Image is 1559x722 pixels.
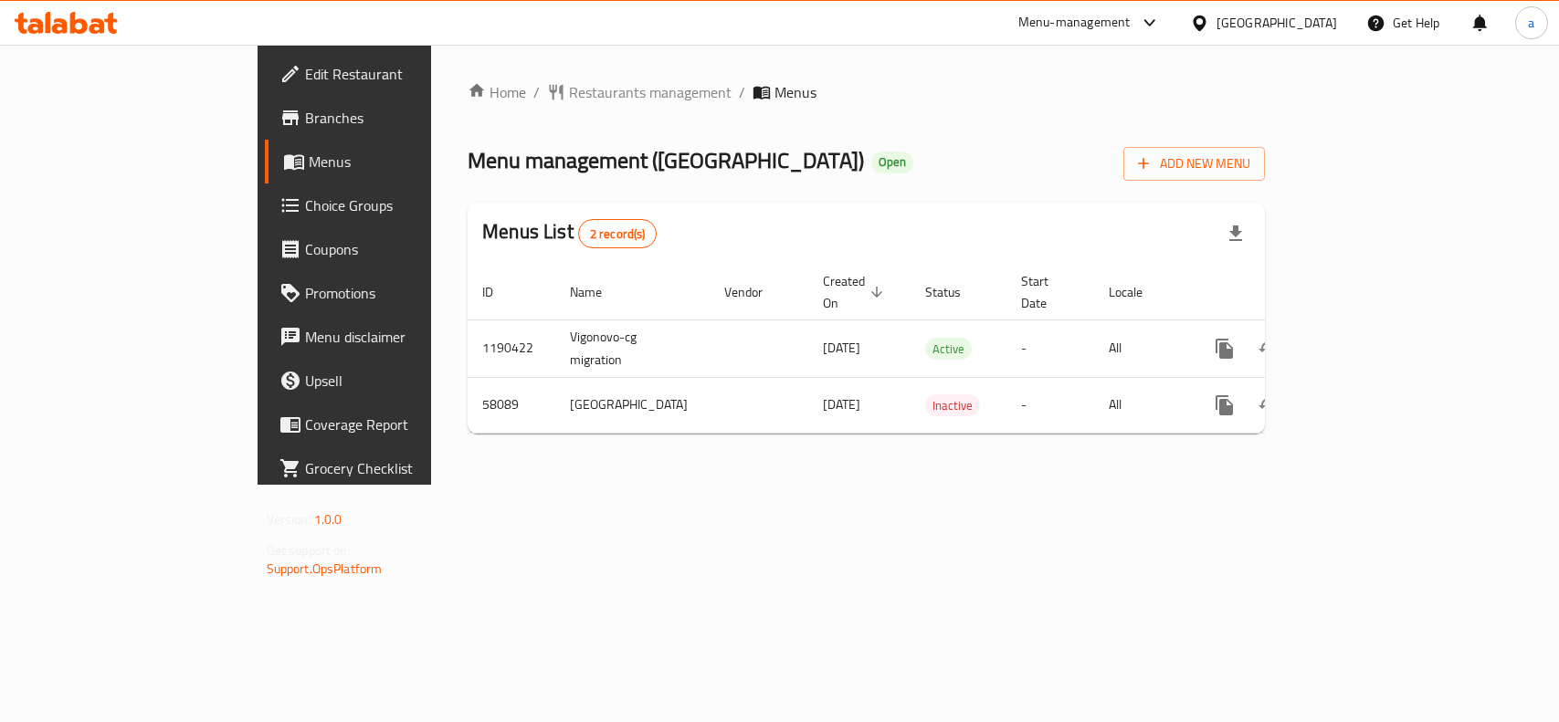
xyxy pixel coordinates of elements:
button: Add New Menu [1123,147,1265,181]
span: Edit Restaurant [305,63,503,85]
span: Add New Menu [1138,152,1250,175]
span: Menu management ( [GEOGRAPHIC_DATA] ) [468,140,864,181]
span: Get support on: [267,539,351,562]
span: Menu disclaimer [305,326,503,348]
a: Coupons [265,227,518,271]
span: Open [871,154,913,170]
td: - [1006,319,1094,377]
span: a [1528,13,1534,33]
th: Actions [1188,265,1393,320]
a: Restaurants management [547,81,732,103]
button: more [1203,383,1247,427]
div: Open [871,152,913,173]
span: Branches [305,107,503,129]
div: [GEOGRAPHIC_DATA] [1217,13,1337,33]
button: Change Status [1247,327,1290,371]
span: [DATE] [823,336,860,360]
span: Created On [823,270,889,314]
span: Restaurants management [569,81,732,103]
span: Coupons [305,238,503,260]
td: Vigonovo-cg migration [555,319,710,377]
a: Grocery Checklist [265,446,518,490]
a: Menu disclaimer [265,315,518,359]
span: Choice Groups [305,194,503,216]
span: Start Date [1021,270,1072,314]
td: All [1094,319,1188,377]
span: 1.0.0 [314,507,342,531]
span: 2 record(s) [579,225,657,243]
span: Locale [1109,281,1166,303]
li: / [533,81,540,103]
div: Inactive [925,394,980,416]
td: - [1006,377,1094,433]
a: Coverage Report [265,403,518,446]
span: Menus [774,81,816,103]
div: Active [925,338,972,360]
span: Upsell [305,370,503,392]
a: Upsell [265,359,518,403]
span: Name [570,281,626,303]
span: Inactive [925,395,980,416]
td: [GEOGRAPHIC_DATA] [555,377,710,433]
a: Edit Restaurant [265,52,518,96]
a: Promotions [265,271,518,315]
h2: Menus List [482,218,657,248]
a: Menus [265,140,518,183]
nav: breadcrumb [468,81,1265,103]
a: Choice Groups [265,183,518,227]
span: Menus [309,151,503,173]
button: more [1203,327,1247,371]
span: Active [925,339,972,360]
span: Status [925,281,985,303]
span: Promotions [305,282,503,304]
span: ID [482,281,517,303]
span: Coverage Report [305,413,503,435]
table: enhanced table [468,265,1393,434]
span: [DATE] [823,392,860,416]
div: Export file [1214,212,1258,256]
span: Vendor [724,281,786,303]
a: Branches [265,96,518,140]
li: / [739,81,745,103]
span: Version: [267,507,311,531]
div: Menu-management [1018,12,1131,34]
div: Total records count [578,219,658,248]
a: Support.OpsPlatform [267,557,383,581]
span: Grocery Checklist [305,457,503,479]
td: All [1094,377,1188,433]
button: Change Status [1247,383,1290,427]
